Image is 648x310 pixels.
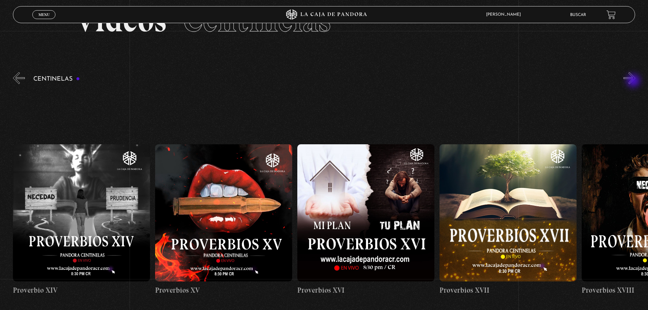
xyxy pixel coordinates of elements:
[183,1,331,40] span: Centinelas
[36,18,52,23] span: Cerrar
[75,4,573,37] h2: Videos
[13,285,150,296] h4: Proverbio XIV
[439,285,577,296] h4: Proverbios XVII
[38,13,50,17] span: Menu
[297,285,434,296] h4: Proverbios XVI
[483,13,528,17] span: [PERSON_NAME]
[570,13,586,17] a: Buscar
[155,285,292,296] h4: Proverbios XV
[33,76,80,82] h3: Centinelas
[13,72,25,84] button: Previous
[607,10,616,19] a: View your shopping cart
[624,72,635,84] button: Next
